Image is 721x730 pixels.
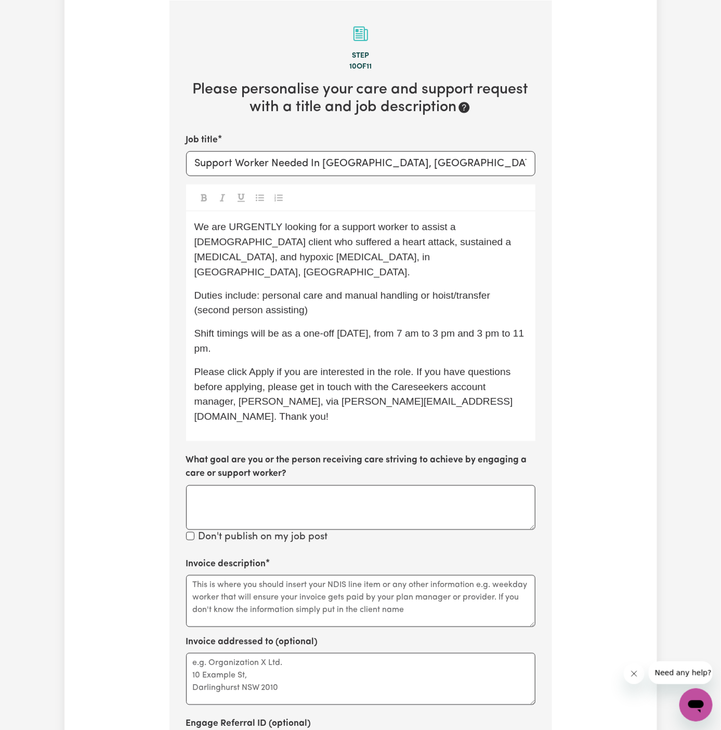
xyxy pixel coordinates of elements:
span: Please click Apply if you are interested in the role. If you have questions before applying, plea... [194,366,514,422]
iframe: Close message [624,663,645,684]
button: Toggle undefined [234,191,248,204]
label: Job title [186,134,218,147]
label: Invoice addressed to (optional) [186,635,318,649]
label: What goal are you or the person receiving care striving to achieve by engaging a care or support ... [186,454,535,481]
h2: Please personalise your care and support request with a title and job description [186,81,535,117]
div: 10 of 11 [186,61,535,73]
button: Toggle undefined [271,191,286,204]
button: Toggle undefined [196,191,211,204]
iframe: Message from company [649,661,713,684]
iframe: Button to launch messaging window [679,688,713,722]
input: e.g. Care worker needed in North Sydney for aged care [186,151,535,176]
label: Invoice description [186,558,266,571]
span: Shift timings will be as a one-off [DATE], from 7 am to 3 pm and 3 pm to 11 pm. [194,328,527,354]
span: We are URGENTLY looking for a support worker to assist a [DEMOGRAPHIC_DATA] client who suffered a... [194,221,514,277]
div: Step [186,50,535,62]
span: Duties include: personal care and manual handling or hoist/transfer (second person assisting) [194,290,493,316]
button: Toggle undefined [215,191,230,204]
label: Don't publish on my job post [199,530,328,545]
button: Toggle undefined [253,191,267,204]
